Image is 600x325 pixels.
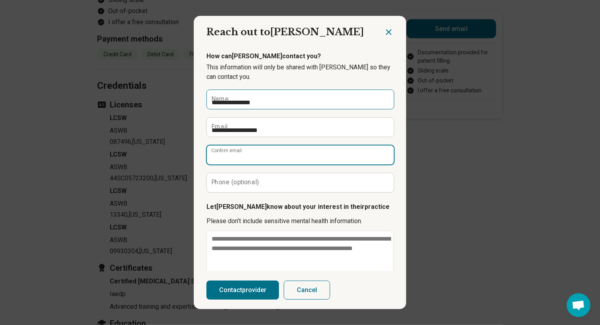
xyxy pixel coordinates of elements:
[206,63,394,82] p: This information will only be shared with [PERSON_NAME] so they can contact you.
[211,96,229,102] label: Name
[211,148,242,153] label: Confirm email
[206,281,279,300] button: Contactprovider
[384,27,394,37] button: Close dialog
[211,179,259,185] label: Phone (optional)
[206,52,394,61] p: How can [PERSON_NAME] contact you?
[206,202,394,212] p: Let [PERSON_NAME] know about your interest in their practice
[284,281,330,300] button: Cancel
[206,216,394,226] p: Please don’t include sensitive mental health information.
[211,124,228,130] label: Email
[206,26,364,38] span: Reach out to [PERSON_NAME]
